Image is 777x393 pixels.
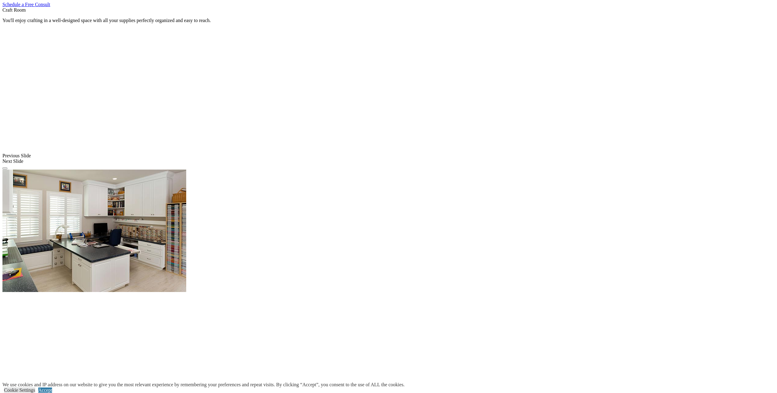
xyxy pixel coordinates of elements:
img: Banner for mobile view [2,170,186,292]
div: Previous Slide [2,153,775,159]
a: Accept [38,387,52,393]
div: We use cookies and IP address on our website to give you the most relevant experience by remember... [2,382,405,387]
span: Craft Room [2,7,26,13]
p: You'll enjoy crafting in a well-designed space with all your supplies perfectly organized and eas... [2,18,775,23]
div: Next Slide [2,159,775,164]
a: Cookie Settings [4,387,35,393]
button: Click here to pause slide show [2,167,7,169]
a: Schedule a Free Consult (opens a dropdown menu) [2,2,50,7]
